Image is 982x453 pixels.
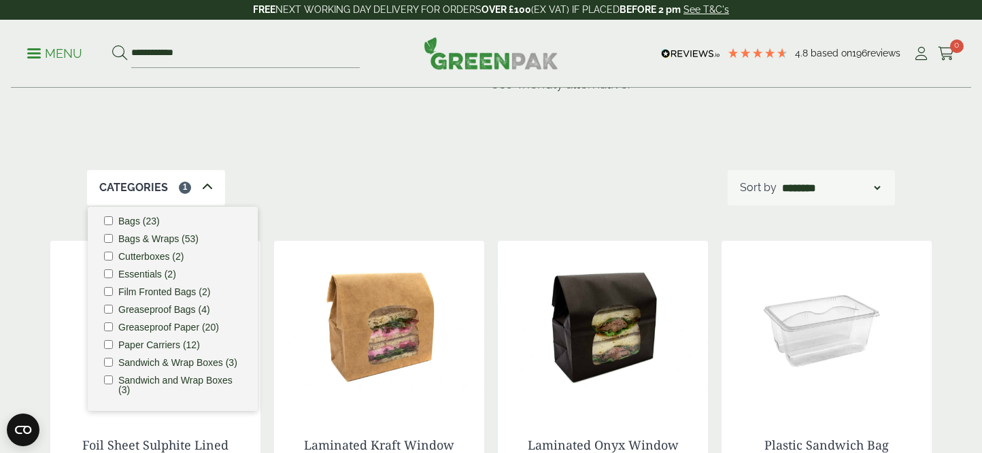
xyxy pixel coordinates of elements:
[661,49,720,58] img: REVIEWS.io
[950,39,964,53] span: 0
[118,216,160,226] label: Bags (23)
[99,180,168,196] p: Categories
[795,48,811,58] span: 4.8
[498,241,708,411] img: Laminated Black Sandwich Bag
[27,46,82,62] p: Menu
[740,180,777,196] p: Sort by
[938,44,955,64] a: 0
[274,241,484,411] img: Laminated Kraft Sandwich Bag
[722,241,932,411] img: Plastic Sandwich Bag insert
[727,47,788,59] div: 4.79 Stars
[50,241,260,411] img: GP3330019D Foil Sheet Sulphate Lined bare
[683,4,729,15] a: See T&C's
[852,48,867,58] span: 196
[938,47,955,61] i: Cart
[179,182,191,194] span: 1
[481,4,531,15] strong: OVER £100
[118,269,176,279] label: Essentials (2)
[424,37,558,69] img: GreenPak Supplies
[118,305,210,314] label: Greaseproof Bags (4)
[811,48,852,58] span: Based on
[913,47,930,61] i: My Account
[620,4,681,15] strong: BEFORE 2 pm
[867,48,900,58] span: reviews
[7,414,39,446] button: Open CMP widget
[118,322,219,332] label: Greaseproof Paper (20)
[118,234,199,244] label: Bags & Wraps (53)
[118,287,210,297] label: Film Fronted Bags (2)
[27,46,82,59] a: Menu
[118,252,184,261] label: Cutterboxes (2)
[779,180,883,196] select: Shop order
[253,4,275,15] strong: FREE
[118,358,237,367] label: Sandwich & Wrap Boxes (3)
[118,375,241,395] label: Sandwich and Wrap Boxes (3)
[118,340,200,350] label: Paper Carriers (12)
